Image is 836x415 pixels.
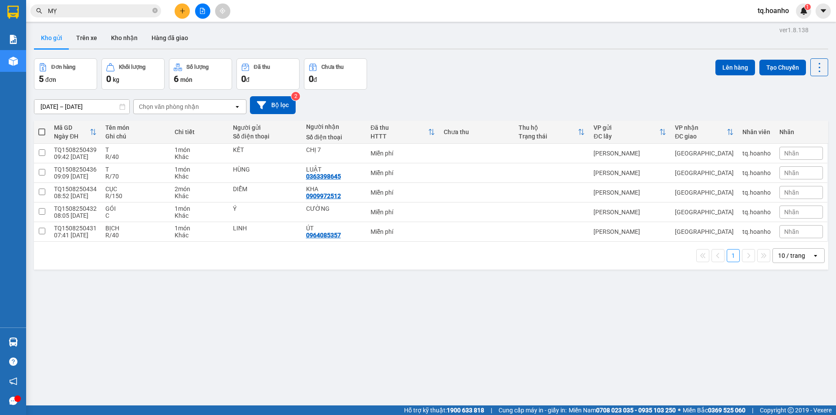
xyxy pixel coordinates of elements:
[306,225,362,232] div: ÚT
[306,166,362,173] div: LUẬT
[54,212,97,219] div: 08:05 [DATE]
[175,186,224,192] div: 2 món
[306,123,362,130] div: Người nhận
[233,225,297,232] div: LINH
[246,76,249,83] span: đ
[306,134,362,141] div: Số điện thoại
[105,192,165,199] div: R/150
[63,43,75,55] span: SL
[105,146,165,153] div: T
[306,173,341,180] div: 0363398645
[7,44,172,54] div: Tên hàng: T ( : 1 )
[152,8,158,13] span: close-circle
[54,146,97,153] div: TQ1508250439
[54,186,97,192] div: TQ1508250434
[7,54,172,65] div: Ghi chú:
[9,397,17,405] span: message
[371,169,435,176] div: Miễn phí
[175,212,224,219] div: Khác
[9,377,17,385] span: notification
[105,225,165,232] div: BỊCH
[152,7,158,15] span: close-circle
[306,146,362,153] div: CHỊ 7
[54,225,97,232] div: TQ1508250431
[113,76,119,83] span: kg
[675,150,734,157] div: [GEOGRAPHIC_DATA]
[45,76,56,83] span: đơn
[139,102,199,111] div: Chọn văn phòng nhận
[593,228,666,235] div: [PERSON_NAME]
[514,121,589,144] th: Toggle SortBy
[105,205,165,212] div: GÓI
[54,232,97,239] div: 07:41 [DATE]
[233,166,297,173] div: HÙNG
[759,60,806,75] button: Tạo Chuyến
[806,4,809,10] span: 1
[306,186,362,192] div: KHA
[175,232,224,239] div: Khác
[779,25,809,35] div: ver 1.8.138
[371,133,428,140] div: HTTT
[233,186,297,192] div: DIỄM
[491,405,492,415] span: |
[519,133,578,140] div: Trạng thái
[51,64,75,70] div: Đơn hàng
[675,133,727,140] div: ĐC giao
[742,128,771,135] div: Nhân viên
[175,205,224,212] div: 1 món
[215,3,230,19] button: aim
[180,76,192,83] span: món
[236,58,300,90] button: Đã thu0đ
[596,407,676,414] strong: 0708 023 035 - 0935 103 250
[175,146,224,153] div: 1 món
[779,128,823,135] div: Nhãn
[105,153,165,160] div: R/40
[742,150,771,157] div: tq.hoanho
[83,7,172,27] div: [GEOGRAPHIC_DATA]
[233,205,297,212] div: Ý
[34,58,97,90] button: Đơn hàng5đơn
[727,249,740,262] button: 1
[233,133,297,140] div: Số điện thoại
[36,8,42,14] span: search
[371,189,435,196] div: Miễn phí
[306,205,362,212] div: CƯỜNG
[593,124,659,131] div: VP gửi
[788,407,794,413] span: copyright
[9,57,18,66] img: warehouse-icon
[519,124,578,131] div: Thu hộ
[366,121,439,144] th: Toggle SortBy
[233,146,297,153] div: KẾT
[784,169,799,176] span: Nhãn
[145,27,195,48] button: Hàng đã giao
[179,8,185,14] span: plus
[169,58,232,90] button: Số lượng6món
[306,232,341,239] div: 0964085357
[816,3,831,19] button: caret-down
[101,58,165,90] button: Khối lượng0kg
[83,7,104,17] span: Nhận:
[83,27,172,37] div: CHỊ 7
[105,186,165,192] div: CỤC
[708,407,745,414] strong: 0369 525 060
[175,173,224,180] div: Khác
[234,103,241,110] svg: open
[54,192,97,199] div: 08:52 [DATE]
[7,7,77,27] div: [PERSON_NAME]
[241,74,246,84] span: 0
[254,64,270,70] div: Đã thu
[683,405,745,415] span: Miền Bắc
[678,408,681,412] span: ⚪️
[54,166,97,173] div: TQ1508250436
[233,124,297,131] div: Người gửi
[54,153,97,160] div: 09:42 [DATE]
[593,209,666,216] div: [PERSON_NAME]
[7,6,19,19] img: logo-vxr
[752,405,753,415] span: |
[569,405,676,415] span: Miền Nam
[304,58,367,90] button: Chưa thu0đ
[444,128,510,135] div: Chưa thu
[309,74,313,84] span: 0
[589,121,671,144] th: Toggle SortBy
[593,133,659,140] div: ĐC lấy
